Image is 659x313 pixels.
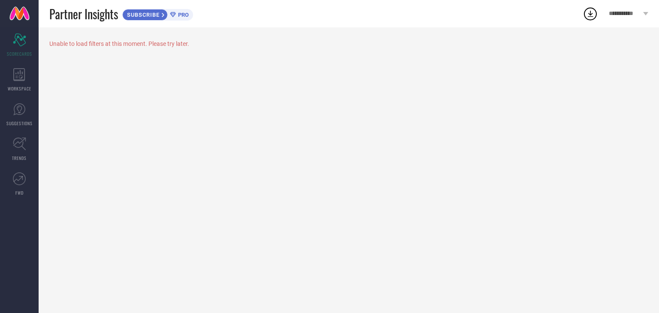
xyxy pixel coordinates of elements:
span: PRO [176,12,189,18]
span: WORKSPACE [8,85,31,92]
span: Partner Insights [49,5,118,23]
span: SCORECARDS [7,51,32,57]
span: FWD [15,190,24,196]
span: SUGGESTIONS [6,120,33,126]
span: SUBSCRIBE [123,12,162,18]
span: TRENDS [12,155,27,161]
a: SUBSCRIBEPRO [122,7,193,21]
div: Open download list [583,6,598,21]
div: Unable to load filters at this moment. Please try later. [49,40,648,47]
